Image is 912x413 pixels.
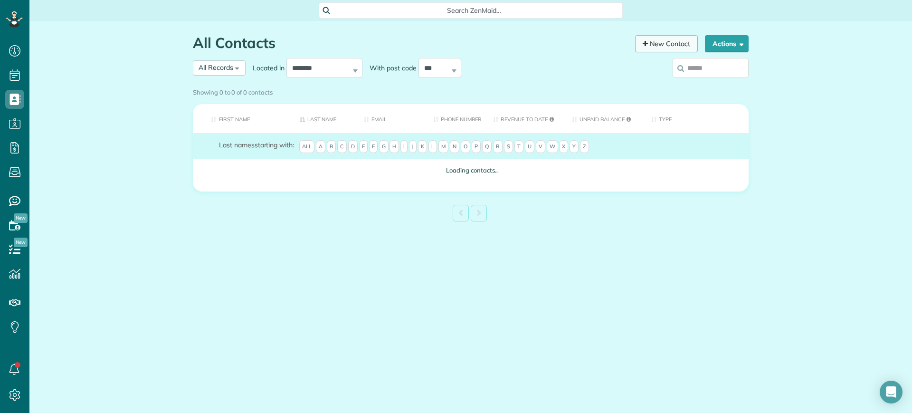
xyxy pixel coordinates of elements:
button: Actions [705,35,749,52]
th: First Name: activate to sort column ascending [193,104,293,133]
span: All [299,140,314,154]
a: New Contact [635,35,698,52]
span: Y [570,140,579,154]
td: Loading contacts.. [193,159,749,182]
span: New [14,238,28,247]
span: X [559,140,568,154]
th: Revenue to Date: activate to sort column ascending [486,104,565,133]
span: U [525,140,534,154]
span: B [327,140,336,154]
span: J [409,140,417,154]
span: F [369,140,378,154]
h1: All Contacts [193,35,628,51]
span: O [461,140,470,154]
label: starting with: [219,140,294,150]
span: D [348,140,358,154]
span: M [438,140,448,154]
th: Last Name: activate to sort column descending [293,104,357,133]
span: A [316,140,325,154]
div: Open Intercom Messenger [880,381,902,403]
label: With post code [362,63,418,73]
span: New [14,213,28,223]
span: I [400,140,408,154]
span: T [514,140,523,154]
th: Phone number: activate to sort column ascending [426,104,486,133]
span: Last names [219,141,255,149]
span: P [472,140,481,154]
span: L [428,140,437,154]
span: All Records [199,63,233,72]
span: C [337,140,347,154]
span: S [504,140,513,154]
span: W [547,140,558,154]
span: H [389,140,399,154]
label: Located in [246,63,286,73]
th: Unpaid Balance: activate to sort column ascending [565,104,644,133]
span: Q [482,140,492,154]
span: R [493,140,503,154]
th: Email: activate to sort column ascending [357,104,426,133]
span: E [359,140,368,154]
th: Type: activate to sort column ascending [644,104,749,133]
div: Showing 0 to 0 of 0 contacts [193,84,749,97]
span: N [450,140,459,154]
span: K [418,140,427,154]
span: V [536,140,545,154]
span: G [379,140,389,154]
span: Z [580,140,589,154]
